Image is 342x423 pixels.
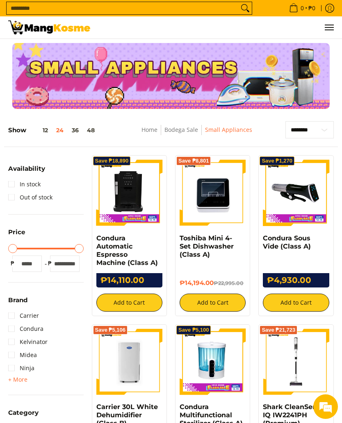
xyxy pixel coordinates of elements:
h6: ₱14,194.00 [180,279,246,287]
summary: Open [8,229,25,241]
a: Out of stock [8,191,52,204]
span: Save ₱21,723 [262,328,295,333]
button: 12 [26,127,52,133]
h5: Show [8,127,99,134]
summary: Open [8,297,27,309]
button: 36 [68,127,83,133]
button: 24 [52,127,68,133]
img: carrier-30-liter-dehumidier-premium-full-view-mang-kosme [96,329,162,395]
summary: Open [8,165,45,178]
button: Search [239,2,252,14]
button: Menu [324,16,334,38]
span: 0 [299,5,305,11]
a: Toshiba Mini 4-Set Dishwasher (Class A) [180,234,234,258]
summary: Open [8,409,39,422]
img: Small Appliances l Mang Kosme: Home Appliances Warehouse Sale [8,20,90,34]
del: ₱22,995.00 [214,280,244,286]
img: Condura Multifunctional Sterilizer (Class A) [180,329,246,395]
span: Price [8,229,25,235]
button: Add to Cart [96,294,162,312]
a: Carrier [8,309,39,322]
a: Condura Automatic Espresso Machine (Class A) [96,234,158,267]
span: Save ₱1,270 [262,158,292,163]
h6: ₱14,110.00 [96,273,162,287]
span: Save ₱18,890 [95,158,129,163]
span: Save ₱5,100 [178,328,209,333]
span: Availability [8,165,45,172]
span: Save ₱5,106 [95,328,126,333]
ul: Customer Navigation [98,16,334,38]
a: Condura Sous Vide (Class A) [263,234,311,250]
span: Brand [8,297,27,303]
img: shark-cleansense-cordless-stick-vacuum-front-full-view-mang-kosme [263,329,329,395]
button: 48 [83,127,99,133]
a: Home [141,126,157,133]
img: Condura Automatic Espresso Machine (Class A) [96,160,162,226]
img: Condura Sous Vide (Class A) [263,160,329,226]
nav: Breadcrumbs [119,125,274,143]
a: Small Appliances [205,126,252,133]
a: Midea [8,348,37,362]
a: Ninja [8,362,34,375]
h6: ₱4,930.00 [263,273,329,287]
button: Add to Cart [180,294,246,312]
span: ₱ [46,259,54,267]
nav: Main Menu [98,16,334,38]
span: + More [8,376,27,383]
span: ₱ [8,259,16,267]
span: ₱0 [307,5,317,11]
button: Add to Cart [263,294,329,312]
span: Save ₱8,801 [178,158,209,163]
a: Condura [8,322,43,335]
span: Category [8,409,39,416]
img: Toshiba Mini 4-Set Dishwasher (Class A) [180,160,246,226]
span: • [287,4,318,13]
a: In stock [8,178,41,191]
a: Bodega Sale [164,126,198,133]
a: Kelvinator [8,335,48,348]
summary: Open [8,375,27,385]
